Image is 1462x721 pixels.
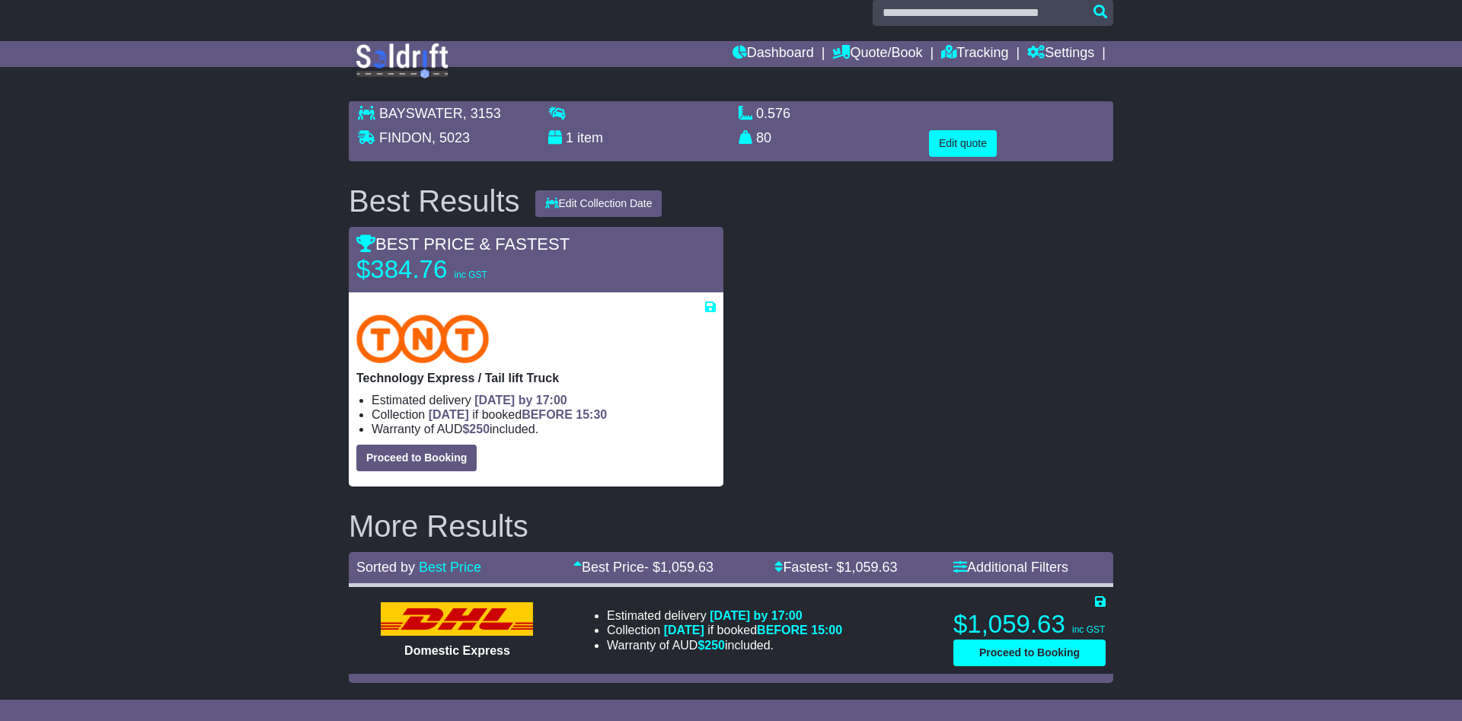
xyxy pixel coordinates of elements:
[929,130,997,157] button: Edit quote
[341,184,528,218] div: Best Results
[664,624,842,636] span: if booked
[664,624,704,636] span: [DATE]
[704,639,725,652] span: 250
[644,560,713,575] span: - $
[379,106,463,121] span: BAYSWATER
[404,644,510,657] span: Domestic Express
[522,408,573,421] span: BEFORE
[454,270,487,280] span: inc GST
[372,407,716,422] li: Collection
[774,560,897,575] a: Fastest- $1,059.63
[757,624,808,636] span: BEFORE
[710,609,803,622] span: [DATE] by 17:00
[372,393,716,407] li: Estimated delivery
[811,624,842,636] span: 15:00
[844,560,897,575] span: 1,059.63
[419,560,481,575] a: Best Price
[573,560,713,575] a: Best Price- $1,059.63
[953,609,1106,640] p: $1,059.63
[697,639,725,652] span: $
[356,371,716,385] p: Technology Express / Tail lift Truck
[607,623,842,637] li: Collection
[535,190,662,217] button: Edit Collection Date
[1072,624,1105,635] span: inc GST
[463,106,501,121] span: , 3153
[566,130,573,145] span: 1
[828,560,897,575] span: - $
[432,130,470,145] span: , 5023
[832,41,922,67] a: Quote/Book
[733,41,814,67] a: Dashboard
[607,638,842,652] li: Warranty of AUD included.
[576,408,607,421] span: 15:30
[381,602,533,636] img: DHL: Domestic Express
[372,422,716,436] li: Warranty of AUD included.
[1027,41,1094,67] a: Settings
[356,234,570,254] span: BEST PRICE & FASTEST
[953,640,1106,666] button: Proceed to Booking
[379,130,432,145] span: FINDON
[462,423,490,435] span: $
[356,445,477,471] button: Proceed to Booking
[941,41,1008,67] a: Tracking
[577,130,603,145] span: item
[429,408,469,421] span: [DATE]
[356,560,415,575] span: Sorted by
[607,608,842,623] li: Estimated delivery
[660,560,713,575] span: 1,059.63
[356,254,547,285] p: $384.76
[469,423,490,435] span: 250
[756,130,771,145] span: 80
[349,509,1113,543] h2: More Results
[474,394,567,407] span: [DATE] by 17:00
[953,560,1068,575] a: Additional Filters
[356,314,489,363] img: TNT Domestic: Technology Express / Tail lift Truck
[429,408,607,421] span: if booked
[756,106,790,121] span: 0.576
